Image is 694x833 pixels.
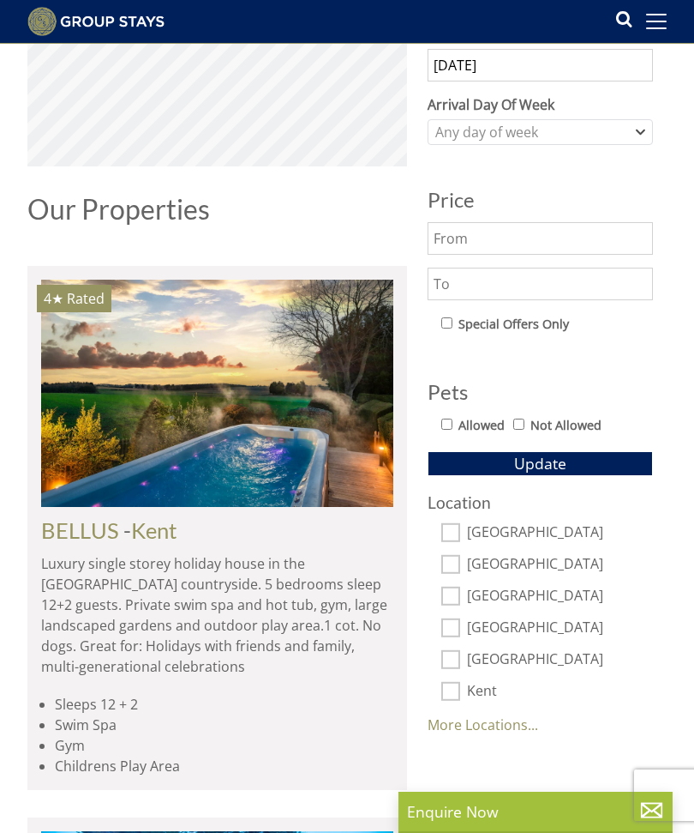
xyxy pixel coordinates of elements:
h3: Pets [428,381,653,403]
label: Allowed [458,416,505,435]
button: Update [428,451,653,475]
img: Bellus-kent-large-group-holiday-home-sleeps-13.original.jpg [41,280,393,507]
input: Arrival Date [428,49,653,81]
label: [GEOGRAPHIC_DATA] [467,524,653,543]
li: Childrens Play Area [55,756,393,776]
div: Combobox [428,119,653,145]
label: Special Offers Only [458,315,569,334]
li: Swim Spa [55,715,393,735]
span: Update [514,453,566,474]
label: Not Allowed [530,416,601,435]
input: From [428,222,653,255]
span: Rated [67,289,105,308]
div: Any day of week [431,123,631,142]
p: Enquire Now [407,800,664,823]
h3: Location [428,493,653,511]
a: Kent [131,517,177,543]
li: Gym [55,735,393,756]
label: [GEOGRAPHIC_DATA] [467,651,653,670]
label: [GEOGRAPHIC_DATA] [467,588,653,607]
h3: Price [428,189,653,211]
img: Group Stays [27,7,165,36]
label: [GEOGRAPHIC_DATA] [467,619,653,638]
li: Sleeps 12 + 2 [55,694,393,715]
span: BELLUS has a 4 star rating under the Quality in Tourism Scheme [44,289,63,308]
h1: Our Properties [27,194,407,224]
a: More Locations... [428,715,538,734]
a: BELLUS [41,517,119,543]
label: Kent [467,683,653,702]
a: 4★ Rated [41,280,393,507]
span: - [123,517,177,543]
label: Arrival Day Of Week [428,94,653,115]
input: To [428,268,653,300]
p: Luxury single storey holiday house in the [GEOGRAPHIC_DATA] countryside. 5 bedrooms sleep 12+2 gu... [41,553,393,677]
label: [GEOGRAPHIC_DATA] [467,556,653,575]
